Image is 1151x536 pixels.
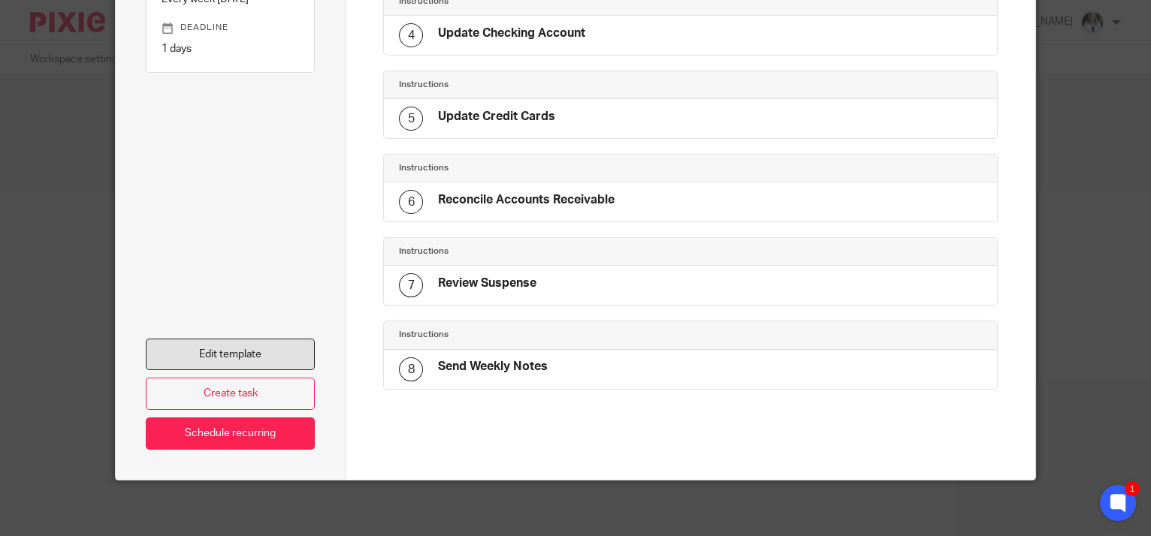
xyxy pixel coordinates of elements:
[438,276,536,291] h4: Review Suspense
[146,378,315,410] a: Create task
[1125,481,1140,496] div: 1
[438,192,615,208] h4: Reconcile Accounts Receivable
[162,41,299,56] p: 1 days
[399,162,690,174] h4: Instructions
[399,245,690,257] h4: Instructions
[399,357,423,381] div: 8
[438,109,555,125] h4: Update Credit Cards
[399,23,423,47] div: 4
[146,417,315,450] a: Schedule recurring
[438,26,585,41] h4: Update Checking Account
[399,190,423,214] div: 6
[146,339,315,371] a: Edit template
[399,79,690,91] h4: Instructions
[162,22,299,34] p: Deadline
[399,273,423,297] div: 7
[399,329,690,341] h4: Instructions
[438,359,548,375] h4: Send Weekly Notes
[399,107,423,131] div: 5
